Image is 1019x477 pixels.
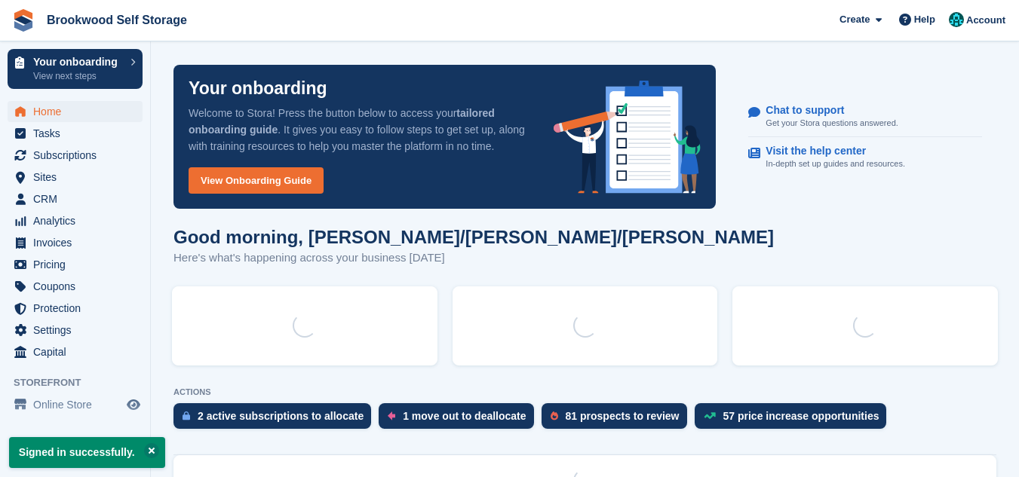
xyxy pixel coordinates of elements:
[124,396,143,414] a: Preview store
[173,227,774,247] h1: Good morning, [PERSON_NAME]/[PERSON_NAME]/[PERSON_NAME]
[8,232,143,253] a: menu
[8,341,143,362] a: menu
[14,375,150,390] span: Storefront
[8,167,143,188] a: menu
[33,232,124,253] span: Invoices
[33,145,124,166] span: Subscriptions
[33,276,124,297] span: Coupons
[379,403,541,436] a: 1 move out to deallocate
[33,394,124,415] span: Online Store
[704,412,716,419] img: price_increase_opportunities-93ffe204e8149a01c8c9dc8f82e8f89637d9d84a8eef4429ea346261dce0b2c0.svg
[189,167,324,194] a: View Onboarding Guide
[198,410,364,422] div: 2 active subscriptions to allocate
[723,410,879,422] div: 57 price increase opportunities
[33,188,124,209] span: CRM
[173,249,656,267] p: Here's what's happening across your business [DATE]
[8,394,143,415] a: menu
[8,101,143,122] a: menu
[839,12,870,27] span: Create
[8,254,143,275] a: menu
[966,13,1005,28] span: Account
[8,210,143,231] a: menu
[542,403,695,436] a: 81 prospects to review
[33,57,123,67] p: Your onboarding
[33,254,124,275] span: Pricing
[8,49,143,89] a: Your onboarding View next steps
[695,403,895,436] a: 57 price increase opportunities
[748,137,982,178] a: Visit the help center In-depth set up guides and resources.
[766,157,905,170] p: In-depth set up guides and resources.
[766,117,898,130] p: Get your Stora questions answered.
[388,411,395,420] img: move_outs_to_deallocate_icon-f764333ba52eb49d3ac5e1228854f67142a1ed5810a6f6cc68b1a99e826820c5.svg
[189,80,327,97] p: Your onboarding
[766,145,893,157] p: Visit the help center
[33,298,124,319] span: Protection
[554,81,701,194] img: onboarding-info-6c161a55d2c0e0a8cae90662b2fe09162a5109e8cc188191df67fb4f79e88e88.svg
[748,96,982,138] a: Chat to support Get your Stora questions answered.
[551,411,558,420] img: prospect-51fa495bee0391a8d652442698ab0144808aea92771e9ea1ae160a38d050c398.svg
[33,210,124,231] span: Analytics
[8,123,143,144] a: menu
[8,188,143,209] a: menu
[766,104,885,117] p: Chat to support
[33,167,124,188] span: Sites
[8,320,143,341] a: menu
[33,123,124,144] span: Tasks
[33,341,124,362] span: Capital
[8,145,143,166] a: menu
[8,276,143,297] a: menu
[173,403,379,436] a: 2 active subscriptions to allocate
[183,411,190,420] img: active_subscription_to_allocate_icon-d502201f5373d7db506a760aba3b589e785aa758c864c3986d89f69b8ff3...
[9,437,165,468] p: Signed in successfully.
[33,69,123,83] p: View next steps
[41,8,193,32] a: Brookwood Self Storage
[8,298,143,319] a: menu
[914,12,935,27] span: Help
[12,9,35,32] img: stora-icon-8386f47178a22dfd0bd8f6a31ec36ba5ce8667c1dd55bd0f319d3a0aa187defe.svg
[566,410,680,422] div: 81 prospects to review
[403,410,526,422] div: 1 move out to deallocate
[33,320,124,341] span: Settings
[189,105,529,154] p: Welcome to Stora! Press the button below to access your . It gives you easy to follow steps to ge...
[33,101,124,122] span: Home
[949,12,964,27] img: Holly/Tom/Duncan
[173,387,996,397] p: ACTIONS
